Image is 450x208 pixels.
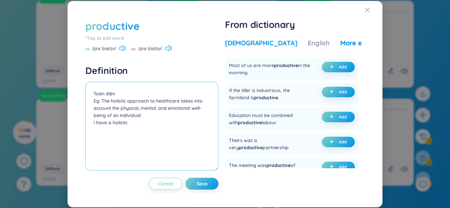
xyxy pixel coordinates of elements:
span: Add [339,64,347,70]
span: Add [339,164,347,170]
button: plus [322,62,355,72]
button: plus [322,137,355,147]
button: plus [322,162,355,172]
div: productive [85,19,140,33]
span: plus [330,90,336,94]
span: Cancel [158,180,173,187]
textarea: Đạt hiệu xuât, hiệu quả Eg: She developed a productive routine that allowed her to complete her t... [85,82,218,171]
h4: Definition [85,65,218,77]
span: Add [339,139,347,145]
span: Save [197,180,208,187]
span: UK [131,47,136,52]
div: The meeting was of several good ideas. [229,162,311,176]
span: productive [274,62,298,68]
button: Close [365,1,382,19]
span: Add [339,114,347,120]
div: Most of us are more in the morning. [229,62,311,76]
span: productive [239,145,263,150]
div: Theirs was a very partnership. [229,137,311,151]
span: plus [330,65,336,69]
h1: From dictionary [225,19,361,31]
div: If the tiller is industrious, the farmland is . [229,87,311,101]
span: plus [330,165,336,169]
span: US [85,47,90,52]
div: *Tap to edit word [85,35,218,42]
button: plus [322,87,355,97]
span: Add [339,89,347,95]
span: plus [330,115,336,119]
div: [DEMOGRAPHIC_DATA] [225,38,297,48]
div: English [308,38,330,48]
div: Education must be combined with labour. [229,112,311,126]
span: productive [254,95,278,101]
span: productive [238,120,262,126]
span: productive [267,162,291,168]
div: More examples [340,38,388,48]
span: /prəˈdʌktɪv/ [92,45,116,52]
button: plus [322,112,355,122]
span: plus [330,140,336,144]
span: /prəˈdʌktɪv/ [138,45,162,52]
